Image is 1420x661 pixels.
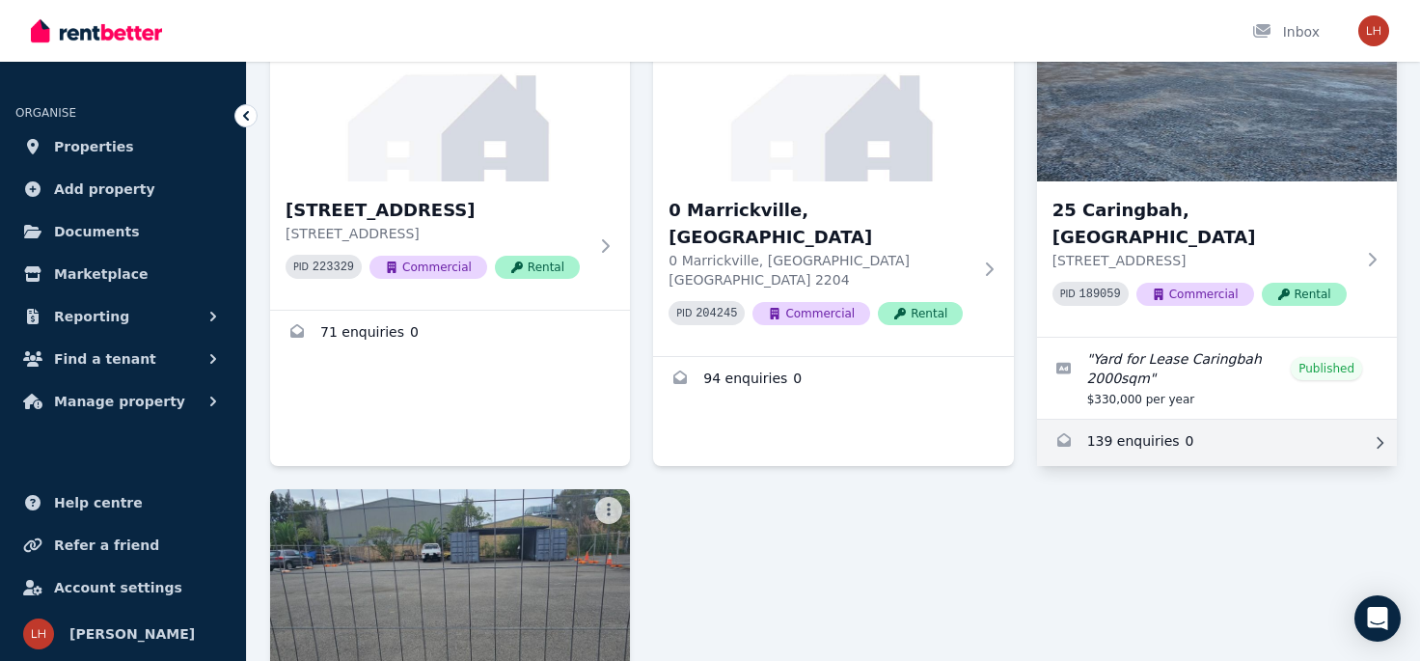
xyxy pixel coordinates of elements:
[15,340,231,378] button: Find a tenant
[1079,288,1121,301] code: 189059
[15,170,231,208] a: Add property
[495,256,580,279] span: Rental
[270,311,630,357] a: Enquiries for 0 Bermill Street, Rockdale
[15,127,231,166] a: Properties
[54,262,148,286] span: Marketplace
[15,297,231,336] button: Reporting
[1136,283,1254,306] span: Commercial
[286,197,587,224] h3: [STREET_ADDRESS]
[23,619,54,649] img: LINDA HAMAMDJIAN
[878,302,963,325] span: Rental
[1354,595,1401,642] div: Open Intercom Messenger
[1262,283,1347,306] span: Rental
[293,262,309,272] small: PID
[15,255,231,293] a: Marketplace
[69,622,195,646] span: [PERSON_NAME]
[15,212,231,251] a: Documents
[286,224,587,243] p: [STREET_ADDRESS]
[1037,338,1397,419] a: Edit listing: Yard for Lease Caringbah 2000sqm
[1358,15,1389,46] img: LINDA HAMAMDJIAN
[1037,420,1397,466] a: Enquiries for 25 Caringbah, Caringbah
[669,197,970,251] h3: 0 Marrickville, [GEOGRAPHIC_DATA]
[15,568,231,607] a: Account settings
[653,357,1013,403] a: Enquiries for 0 Marrickville, Marrickville
[54,220,140,243] span: Documents
[1052,251,1354,270] p: [STREET_ADDRESS]
[15,483,231,522] a: Help centre
[1052,197,1354,251] h3: 25 Caringbah, [GEOGRAPHIC_DATA]
[595,497,622,524] button: More options
[696,307,737,320] code: 204245
[54,491,143,514] span: Help centre
[54,576,182,599] span: Account settings
[1252,22,1320,41] div: Inbox
[15,526,231,565] a: Refer a friend
[15,382,231,421] button: Manage property
[313,261,354,274] code: 223329
[54,135,134,158] span: Properties
[369,256,487,279] span: Commercial
[54,347,156,371] span: Find a tenant
[31,16,162,45] img: RentBetter
[15,106,76,120] span: ORGANISE
[1060,289,1076,299] small: PID
[54,305,129,328] span: Reporting
[752,302,870,325] span: Commercial
[676,308,692,318] small: PID
[54,390,185,413] span: Manage property
[54,534,159,557] span: Refer a friend
[54,178,155,201] span: Add property
[669,251,970,289] p: 0 Marrickville, [GEOGRAPHIC_DATA] [GEOGRAPHIC_DATA] 2204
